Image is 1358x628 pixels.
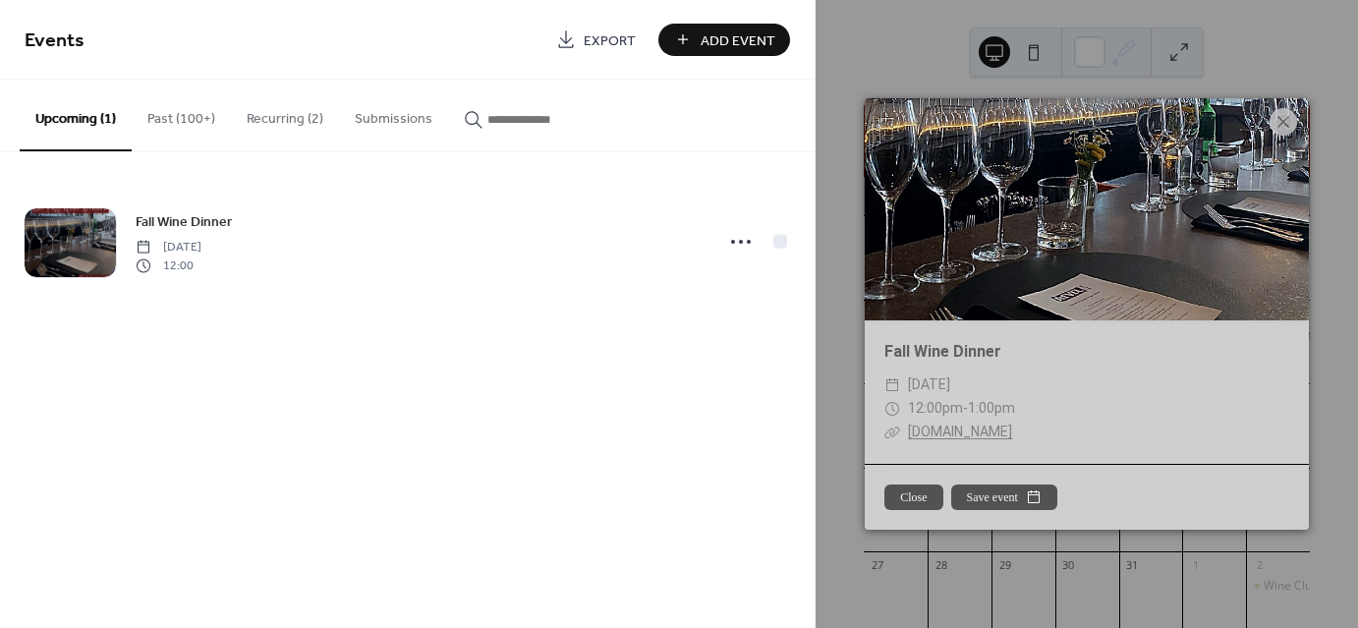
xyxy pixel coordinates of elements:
[908,373,950,397] span: [DATE]
[701,30,775,51] span: Add Event
[584,30,636,51] span: Export
[884,421,900,444] div: ​
[339,80,448,149] button: Submissions
[884,342,1001,361] a: Fall Wine Dinner
[658,24,790,56] button: Add Event
[136,239,201,257] span: [DATE]
[136,257,201,274] span: 12:00
[884,485,942,510] button: Close
[951,485,1057,510] button: Save event
[136,212,232,233] span: Fall Wine Dinner
[132,80,231,149] button: Past (100+)
[25,22,85,60] span: Events
[908,400,963,416] span: 12:00pm
[963,400,968,416] span: -
[908,424,1012,439] a: [DOMAIN_NAME]
[968,400,1015,416] span: 1:00pm
[884,397,900,421] div: ​
[20,80,132,151] button: Upcoming (1)
[231,80,339,149] button: Recurring (2)
[136,210,232,233] a: Fall Wine Dinner
[884,373,900,397] div: ​
[541,24,651,56] a: Export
